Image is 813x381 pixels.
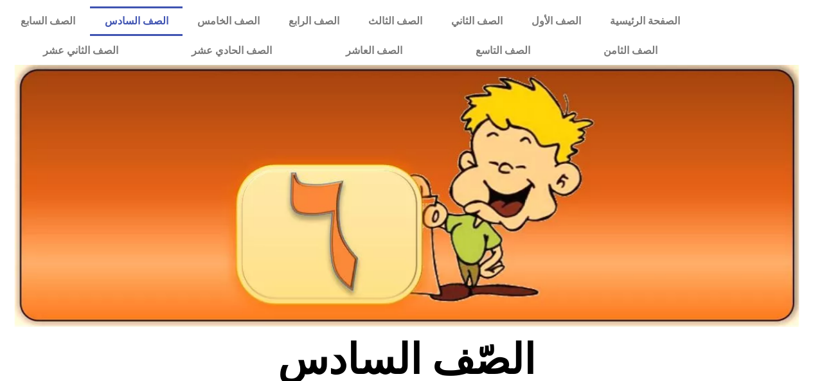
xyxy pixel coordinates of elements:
a: الصف السادس [90,6,183,36]
a: الصف الحادي عشر [155,36,308,66]
a: الصف السابع [6,6,90,36]
a: الصف الخامس [183,6,274,36]
a: الصفحة الرئيسية [595,6,694,36]
a: الصف الرابع [274,6,353,36]
a: الصف الثاني [436,6,517,36]
a: الصف العاشر [309,36,439,66]
a: الصف الثامن [567,36,694,66]
a: الصف التاسع [439,36,567,66]
a: الصف الأول [517,6,595,36]
a: الصف الثاني عشر [6,36,155,66]
a: الصف الثالث [353,6,436,36]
